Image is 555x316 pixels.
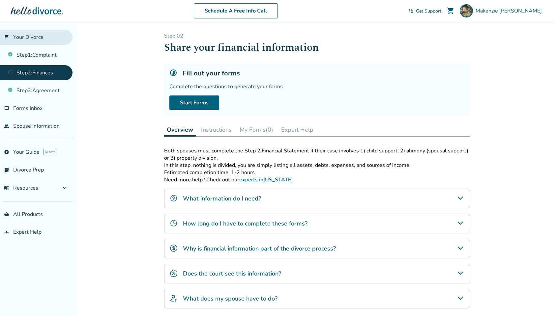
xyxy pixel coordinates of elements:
[164,169,470,176] p: Estimated completion time: 1-2 hours
[239,176,293,183] a: experts in[US_STATE]
[164,147,470,162] p: Both spouses must complete the Step 2 Financial Statement if their case involves 1) child support...
[460,4,473,17] img: Makenzie Magaro
[44,149,56,155] span: AI beta
[522,284,555,316] iframe: Chat Widget
[13,105,43,112] span: Forms Inbox
[164,162,470,169] p: In this step, nothing is divided, you are simply listing all assets, debts, expenses, and sources...
[183,244,336,253] h4: Why is financial information part of the divorce process?
[164,189,470,208] div: What information do I need?
[183,69,240,78] h5: Fill out your forms
[476,7,544,14] span: Makenzie [PERSON_NAME]
[164,39,470,56] h1: Share your financial information
[164,176,470,183] p: Need more help? Check out our .
[4,185,9,191] span: menu_book
[4,229,9,235] span: groups
[4,35,9,40] span: flag_2
[416,8,441,14] span: Get Support
[183,294,277,303] h4: What does my spouse have to do?
[278,123,316,136] button: Expert Help
[61,184,69,192] span: expand_more
[408,8,441,14] a: phone_in_talkGet Support
[447,7,454,15] span: shopping_cart
[169,95,219,110] a: Start Forms
[4,184,38,192] span: Resources
[164,32,470,39] p: Step 0 2
[170,219,178,227] img: How long do I have to complete these forms?
[183,219,307,228] h4: How long do I have to complete these forms?
[4,167,9,172] span: list_alt_check
[170,194,178,202] img: What information do I need?
[4,212,9,217] span: shopping_basket
[194,3,278,18] a: Schedule A Free Info Call
[170,269,178,277] img: Does the court see this information?
[198,123,234,136] button: Instructions
[237,123,276,136] button: My Forms(0)
[164,214,470,233] div: How long do I have to complete these forms?
[408,8,413,13] span: phone_in_talk
[164,123,196,137] button: Overview
[169,83,465,90] div: Complete the questions to generate your forms
[183,269,281,278] h4: Does the court see this information?
[4,123,9,129] span: people
[164,289,470,308] div: What does my spouse have to do?
[4,106,9,111] span: inbox
[4,149,9,155] span: explore
[164,264,470,283] div: Does the court see this information?
[183,194,261,203] h4: What information do I need?
[164,239,470,258] div: Why is financial information part of the divorce process?
[170,244,178,252] img: Why is financial information part of the divorce process?
[170,294,178,302] img: What does my spouse have to do?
